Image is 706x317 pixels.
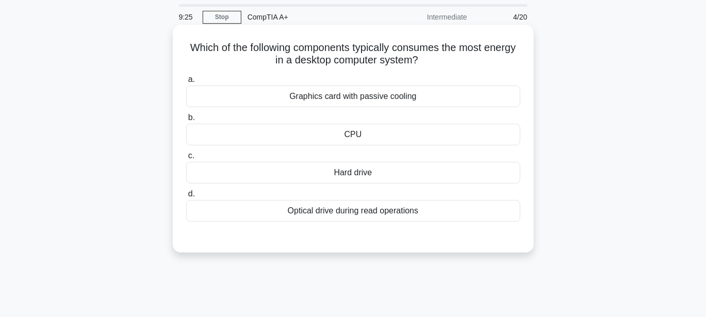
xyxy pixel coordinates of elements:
div: Graphics card with passive cooling [186,86,520,107]
div: Hard drive [186,162,520,183]
div: 9:25 [173,7,203,27]
div: Intermediate [383,7,473,27]
span: c. [188,151,194,160]
span: a. [188,75,195,84]
span: d. [188,189,195,198]
span: b. [188,113,195,122]
div: 4/20 [473,7,534,27]
div: CompTIA A+ [241,7,383,27]
a: Stop [203,11,241,24]
div: Optical drive during read operations [186,200,520,222]
div: CPU [186,124,520,145]
h5: Which of the following components typically consumes the most energy in a desktop computer system? [185,41,521,67]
